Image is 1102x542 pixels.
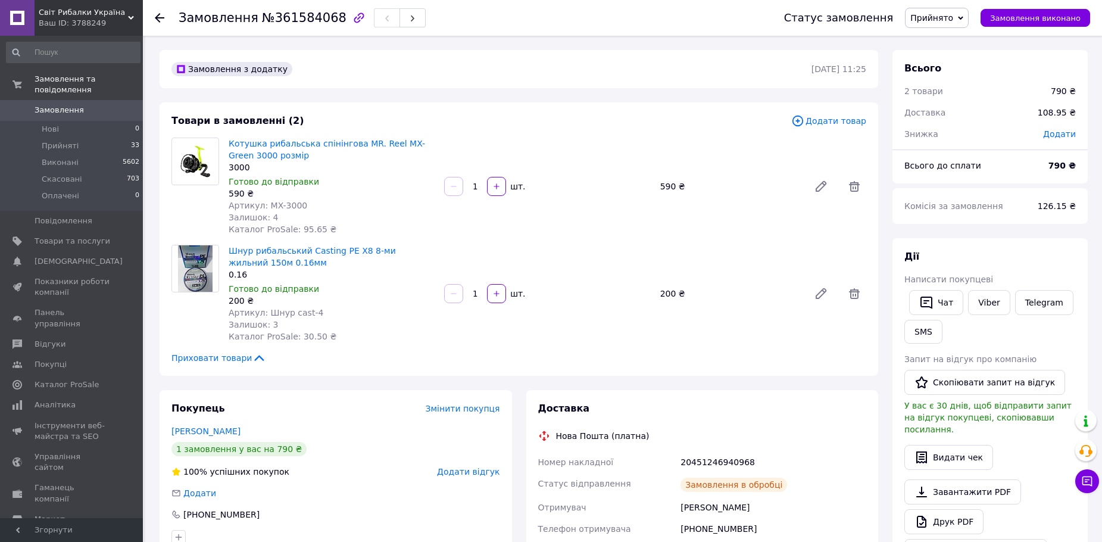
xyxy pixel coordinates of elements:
div: успішних покупок [171,466,289,478]
button: Замовлення виконано [981,9,1090,27]
span: Отримувач [538,503,586,512]
span: Статус відправлення [538,479,631,488]
span: 2 товари [904,86,943,96]
span: 100% [183,467,207,476]
div: шт. [507,180,526,192]
a: Редагувати [809,282,833,306]
span: Телефон отримувача [538,524,631,534]
span: Нові [42,124,59,135]
span: Відгуки [35,339,65,350]
span: Каталог ProSale: 95.65 ₴ [229,225,336,234]
b: 790 ₴ [1048,161,1076,170]
span: Додати товар [791,114,866,127]
span: Всього до сплати [904,161,981,170]
span: Доставка [538,403,590,414]
div: Нова Пошта (платна) [553,430,653,442]
span: Замовлення та повідомлення [35,74,143,95]
span: №361584068 [262,11,346,25]
span: Гаманець компанії [35,482,110,504]
span: Залишок: 3 [229,320,279,329]
a: Telegram [1015,290,1073,315]
span: Світ Рибалки Україна [39,7,128,18]
span: 5602 [123,157,139,168]
span: Додати відгук [437,467,500,476]
button: Скопіювати запит на відгук [904,370,1065,395]
span: Артикул: MX-3000 [229,201,307,210]
a: Котушка рибальська спінінгова MR. Reel MX-Green 3000 розмір [229,139,425,160]
span: У вас є 30 днів, щоб відправити запит на відгук покупцеві, скопіювавши посилання. [904,401,1072,434]
button: Чат з покупцем [1075,469,1099,493]
span: Додати [1043,129,1076,139]
span: Оплачені [42,191,79,201]
div: 590 ₴ [229,188,435,200]
span: Замовлення [179,11,258,25]
span: Покупці [35,359,67,370]
div: 790 ₴ [1051,85,1076,97]
span: 0 [135,124,139,135]
button: Чат [909,290,963,315]
span: Готово до відправки [229,177,319,186]
span: [DEMOGRAPHIC_DATA] [35,256,123,267]
div: 200 ₴ [229,295,435,307]
span: Панель управління [35,307,110,329]
span: Покупець [171,403,225,414]
span: Приховати товари [171,352,266,364]
button: Видати чек [904,445,993,470]
span: Інструменти веб-майстра та SEO [35,420,110,442]
span: Готово до відправки [229,284,319,294]
input: Пошук [6,42,141,63]
button: SMS [904,320,942,344]
span: Замовлення [35,105,84,116]
span: Повідомлення [35,216,92,226]
div: 1 замовлення у вас на 790 ₴ [171,442,307,456]
img: Котушка рибальська спінінгова MR. Reel MX-Green 3000 розмір [172,142,218,180]
a: [PERSON_NAME] [171,426,241,436]
span: Замовлення виконано [990,14,1081,23]
span: Написати покупцеві [904,275,993,284]
span: Аналітика [35,400,76,410]
div: Замовлення в обробці [680,478,787,492]
span: Видалити [842,282,866,306]
span: Додати [183,488,216,498]
span: 703 [127,174,139,185]
div: [PERSON_NAME] [678,497,869,518]
div: 590 ₴ [655,178,804,195]
a: Редагувати [809,175,833,198]
span: 33 [131,141,139,151]
span: Дії [904,251,919,262]
span: Товари в замовленні (2) [171,115,304,126]
div: шт. [507,288,526,300]
span: Знижка [904,129,938,139]
span: Показники роботи компанії [35,276,110,298]
span: Управління сайтом [35,451,110,473]
div: [PHONE_NUMBER] [182,509,261,521]
span: Скасовані [42,174,82,185]
div: 0.16 [229,269,435,281]
span: Залишок: 4 [229,213,279,222]
span: Змінити покупця [426,404,500,413]
div: Статус замовлення [784,12,894,24]
div: [PHONE_NUMBER] [678,518,869,540]
span: 126.15 ₴ [1038,201,1076,211]
div: 3000 [229,161,435,173]
span: Виконані [42,157,79,168]
div: Ваш ID: 3788249 [39,18,143,29]
div: Повернутися назад [155,12,164,24]
div: Замовлення з додатку [171,62,292,76]
span: Каталог ProSale: 30.50 ₴ [229,332,336,341]
div: 200 ₴ [655,285,804,302]
span: Всього [904,63,941,74]
span: 0 [135,191,139,201]
a: Viber [968,290,1010,315]
div: 20451246940968 [678,451,869,473]
span: Прийнято [910,13,953,23]
span: Маркет [35,514,65,525]
span: Товари та послуги [35,236,110,247]
time: [DATE] 11:25 [811,64,866,74]
span: Доставка [904,108,945,117]
a: Шнур рибальський Casting PE X8 8-ми жильний 150м 0.16мм [229,246,396,267]
span: Прийняті [42,141,79,151]
a: Завантажити PDF [904,479,1021,504]
span: Комісія за замовлення [904,201,1003,211]
a: Друк PDF [904,509,984,534]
